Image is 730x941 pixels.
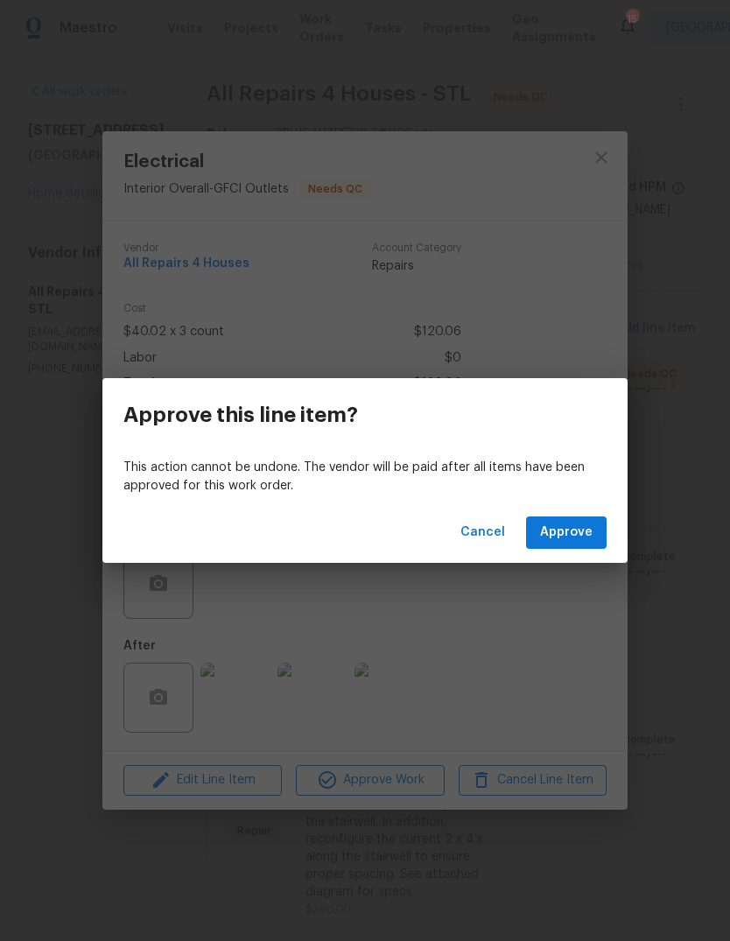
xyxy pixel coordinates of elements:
[540,522,593,544] span: Approve
[526,516,607,549] button: Approve
[460,522,505,544] span: Cancel
[123,403,358,427] h3: Approve this line item?
[123,459,607,495] p: This action cannot be undone. The vendor will be paid after all items have been approved for this...
[453,516,512,549] button: Cancel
